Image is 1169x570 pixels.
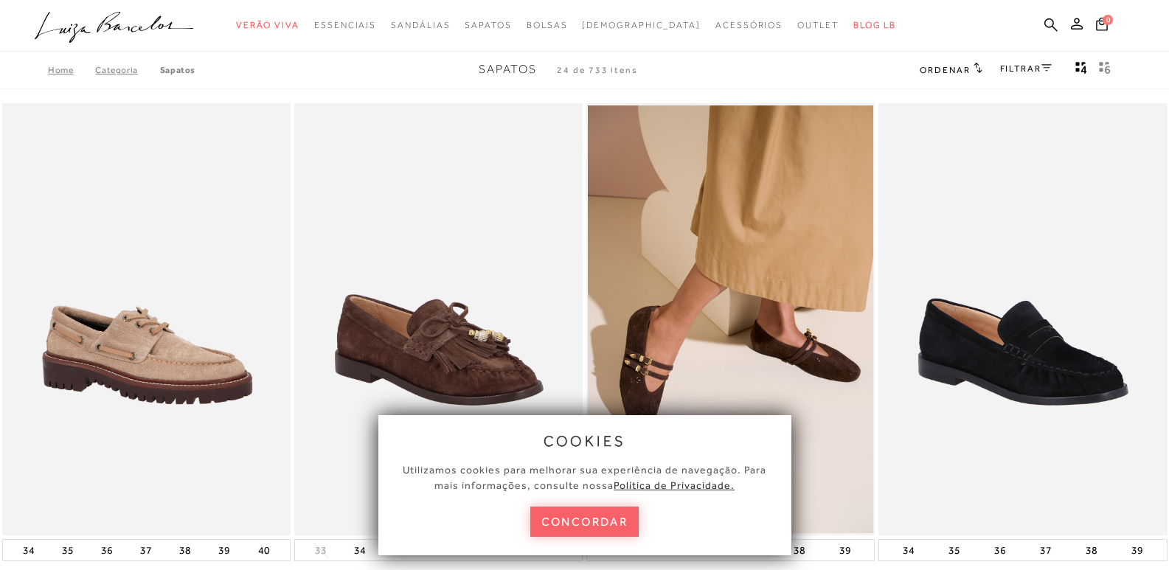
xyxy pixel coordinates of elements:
[18,540,39,560] button: 34
[296,105,581,534] a: MOCASSIM LOAFER EM CAMURÇA CAFÉ COM FRANJAS E ENFEITES DOURADOS MOCASSIM LOAFER EM CAMURÇA CAFÉ C...
[880,105,1165,534] img: MOCASSIM CLÁSSICO EM CAMURÇA PRETO
[4,105,289,534] a: MOCASSIM DOCKSIDE EM CAMURÇA FENDI MOCASSIM DOCKSIDE EM CAMURÇA FENDI
[136,540,156,560] button: 37
[465,12,511,39] a: noSubCategoriesText
[403,464,766,491] span: Utilizamos cookies para melhorar sua experiência de navegação. Para mais informações, consulte nossa
[58,540,78,560] button: 35
[544,433,626,449] span: cookies
[797,12,839,39] a: noSubCategoriesText
[898,540,919,560] button: 34
[588,105,873,534] img: SAPATILHA EM CAMURÇA VAZADA COM FIVELAS CAFÉ
[97,540,117,560] button: 36
[880,105,1165,534] a: MOCASSIM CLÁSSICO EM CAMURÇA PRETO MOCASSIM CLÁSSICO EM CAMURÇA PRETO
[853,12,896,39] a: BLOG LB
[944,540,965,560] button: 35
[527,12,568,39] a: noSubCategoriesText
[1092,16,1112,36] button: 0
[254,540,274,560] button: 40
[990,540,1010,560] button: 36
[465,20,511,30] span: Sapatos
[1103,15,1113,25] span: 0
[175,540,195,560] button: 38
[582,12,701,39] a: noSubCategoriesText
[588,105,873,534] a: SAPATILHA EM CAMURÇA VAZADA COM FIVELAS CAFÉ SAPATILHA EM CAMURÇA VAZADA COM FIVELAS CAFÉ
[715,12,783,39] a: noSubCategoriesText
[391,12,450,39] a: noSubCategoriesText
[160,65,195,75] a: Sapatos
[4,105,289,534] img: MOCASSIM DOCKSIDE EM CAMURÇA FENDI
[715,20,783,30] span: Acessórios
[1095,60,1115,80] button: gridText6Desc
[479,63,537,76] span: Sapatos
[614,479,735,491] a: Política de Privacidade.
[95,65,159,75] a: Categoria
[314,12,376,39] a: noSubCategoriesText
[236,20,299,30] span: Verão Viva
[391,20,450,30] span: Sandálias
[1071,60,1092,80] button: Mostrar 4 produtos por linha
[797,20,839,30] span: Outlet
[214,540,235,560] button: 39
[853,20,896,30] span: BLOG LB
[311,543,331,557] button: 33
[350,540,370,560] button: 34
[835,540,856,560] button: 39
[1127,540,1148,560] button: 39
[1036,540,1056,560] button: 37
[530,507,639,537] button: concordar
[527,20,568,30] span: Bolsas
[920,65,970,75] span: Ordenar
[1081,540,1102,560] button: 38
[296,105,581,534] img: MOCASSIM LOAFER EM CAMURÇA CAFÉ COM FRANJAS E ENFEITES DOURADOS
[557,65,638,75] span: 24 de 733 itens
[1000,63,1052,74] a: FILTRAR
[582,20,701,30] span: [DEMOGRAPHIC_DATA]
[236,12,299,39] a: noSubCategoriesText
[48,65,95,75] a: Home
[314,20,376,30] span: Essenciais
